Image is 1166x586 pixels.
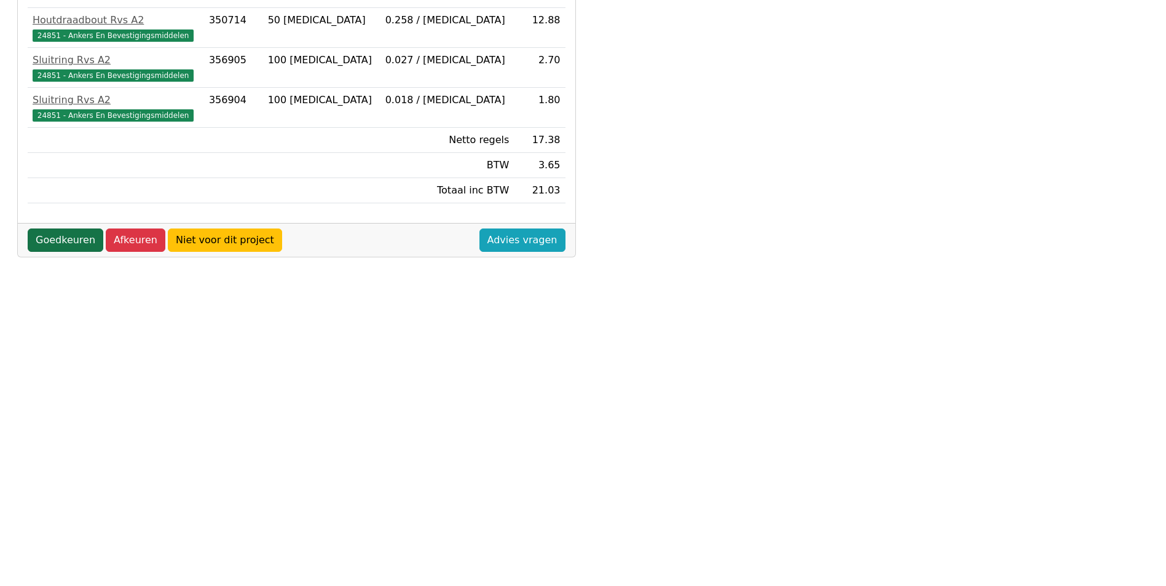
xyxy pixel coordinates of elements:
div: 50 [MEDICAL_DATA] [268,13,376,28]
a: Houtdraadbout Rvs A224851 - Ankers En Bevestigingsmiddelen [33,13,199,42]
td: 356904 [204,88,263,128]
div: Sluitring Rvs A2 [33,53,199,68]
td: 350714 [204,8,263,48]
td: 356905 [204,48,263,88]
td: 2.70 [514,48,565,88]
a: Sluitring Rvs A224851 - Ankers En Bevestigingsmiddelen [33,93,199,122]
div: 100 [MEDICAL_DATA] [268,53,376,68]
span: 24851 - Ankers En Bevestigingsmiddelen [33,29,194,42]
a: Afkeuren [106,229,165,252]
div: 100 [MEDICAL_DATA] [268,93,376,107]
div: Houtdraadbout Rvs A2 [33,13,199,28]
td: 3.65 [514,153,565,178]
a: Niet voor dit project [168,229,282,252]
span: 24851 - Ankers En Bevestigingsmiddelen [33,109,194,122]
div: 0.258 / [MEDICAL_DATA] [385,13,510,28]
div: Sluitring Rvs A2 [33,93,199,107]
td: 12.88 [514,8,565,48]
div: 0.018 / [MEDICAL_DATA] [385,93,510,107]
td: Totaal inc BTW [380,178,514,203]
td: 1.80 [514,88,565,128]
a: Advies vragen [479,229,565,252]
td: 21.03 [514,178,565,203]
div: 0.027 / [MEDICAL_DATA] [385,53,510,68]
td: BTW [380,153,514,178]
a: Goedkeuren [28,229,103,252]
a: Sluitring Rvs A224851 - Ankers En Bevestigingsmiddelen [33,53,199,82]
td: 17.38 [514,128,565,153]
span: 24851 - Ankers En Bevestigingsmiddelen [33,69,194,82]
td: Netto regels [380,128,514,153]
